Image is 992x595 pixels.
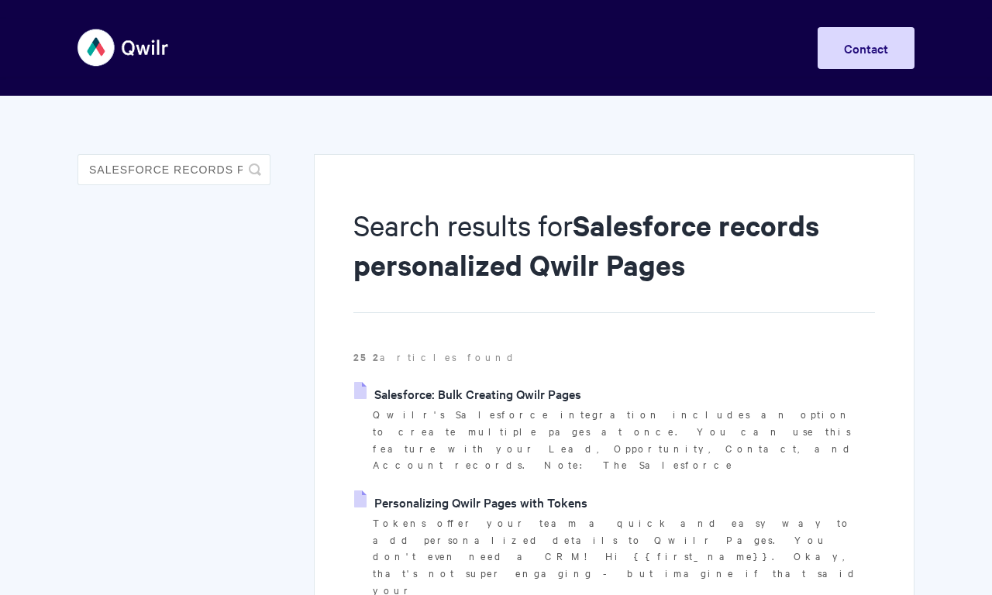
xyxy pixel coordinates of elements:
[373,406,875,473] p: Qwilr's Salesforce integration includes an option to create multiple pages at once. You can use t...
[353,205,875,313] h1: Search results for
[353,206,819,284] strong: Salesforce records personalized Qwilr Pages
[353,349,380,364] strong: 252
[77,154,270,185] input: Search
[354,382,581,405] a: Salesforce: Bulk Creating Qwilr Pages
[353,349,875,366] p: articles found
[818,27,914,69] a: Contact
[77,19,170,77] img: Qwilr Help Center
[354,490,587,514] a: Personalizing Qwilr Pages with Tokens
